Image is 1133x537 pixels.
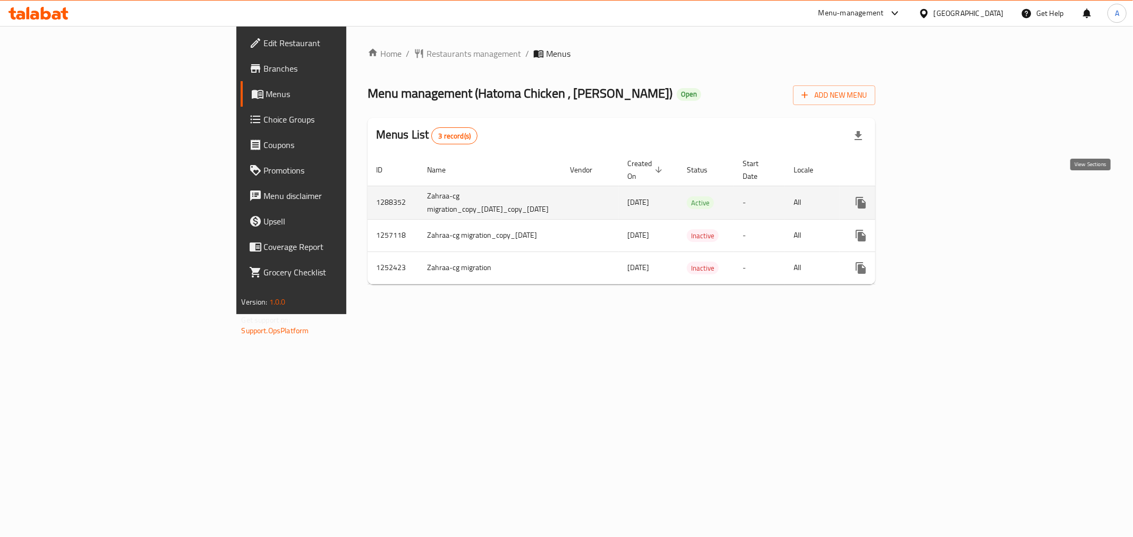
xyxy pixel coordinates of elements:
[734,219,785,252] td: -
[266,88,417,100] span: Menus
[794,163,827,176] span: Locale
[785,219,840,252] td: All
[848,223,874,248] button: more
[802,89,867,102] span: Add New Menu
[414,47,521,60] a: Restaurants management
[848,190,874,215] button: more
[848,255,874,281] button: more
[874,223,899,248] button: Change Status
[419,186,561,219] td: Zahraa-cg migration_copy_[DATE]_copy_[DATE]
[264,189,417,202] span: Menu disclaimer
[376,127,478,144] h2: Menus List
[419,252,561,284] td: Zahraa-cg migration
[376,163,396,176] span: ID
[368,47,876,60] nav: breadcrumb
[687,163,721,176] span: Status
[264,266,417,279] span: Grocery Checklist
[241,132,425,158] a: Coupons
[242,324,309,337] a: Support.OpsPlatform
[627,157,666,183] span: Created On
[677,88,701,101] div: Open
[687,197,714,209] span: Active
[687,262,719,274] span: Inactive
[242,295,268,309] span: Version:
[687,230,719,242] span: Inactive
[627,228,649,242] span: [DATE]
[264,138,417,151] span: Coupons
[1115,7,1119,19] span: A
[819,7,884,20] div: Menu-management
[241,209,425,234] a: Upsell
[419,219,561,252] td: Zahraa-cg migration_copy_[DATE]
[874,190,899,215] button: Change Status
[627,261,649,274] span: [DATE]
[242,313,291,327] span: Get support on:
[431,127,478,144] div: Total records count
[264,215,417,228] span: Upsell
[264,113,417,126] span: Choice Groups
[734,186,785,219] td: -
[743,157,772,183] span: Start Date
[264,240,417,253] span: Coverage Report
[785,252,840,284] td: All
[934,7,1004,19] div: [GEOGRAPHIC_DATA]
[368,154,959,284] table: enhanced table
[846,123,871,149] div: Export file
[570,163,606,176] span: Vendor
[264,37,417,49] span: Edit Restaurant
[734,252,785,284] td: -
[874,255,899,281] button: Change Status
[264,164,417,177] span: Promotions
[427,163,459,176] span: Name
[840,154,959,186] th: Actions
[793,85,875,105] button: Add New Menu
[241,81,425,107] a: Menus
[241,30,425,56] a: Edit Restaurant
[241,183,425,209] a: Menu disclaimer
[525,47,529,60] li: /
[241,158,425,183] a: Promotions
[368,81,672,105] span: Menu management ( Hatoma Chicken , [PERSON_NAME] )
[241,56,425,81] a: Branches
[677,90,701,99] span: Open
[432,131,477,141] span: 3 record(s)
[241,107,425,132] a: Choice Groups
[785,186,840,219] td: All
[627,195,649,209] span: [DATE]
[546,47,570,60] span: Menus
[269,295,286,309] span: 1.0.0
[241,234,425,259] a: Coverage Report
[427,47,521,60] span: Restaurants management
[687,229,719,242] div: Inactive
[241,259,425,285] a: Grocery Checklist
[687,196,714,209] div: Active
[264,62,417,75] span: Branches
